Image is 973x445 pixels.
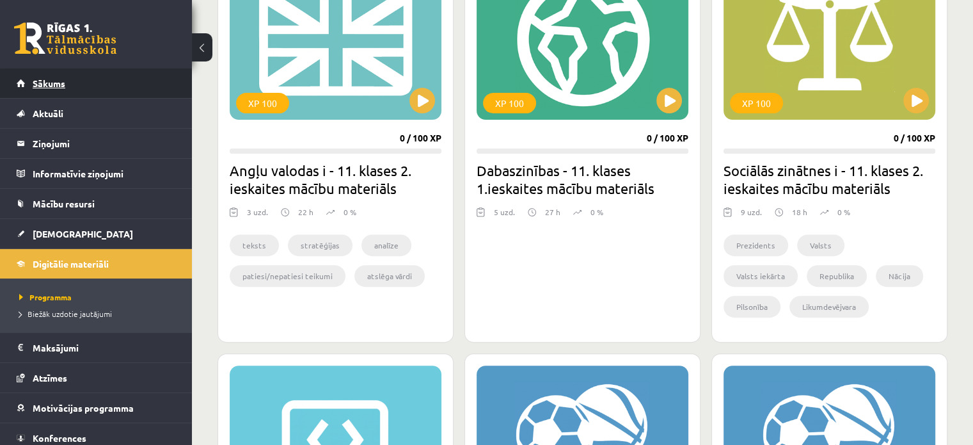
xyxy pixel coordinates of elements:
[361,234,411,256] li: analīze
[33,77,65,89] span: Sākums
[590,206,603,218] p: 0 %
[17,393,176,423] a: Motivācijas programma
[494,206,515,225] div: 5 uzd.
[17,249,176,279] a: Digitālie materiāli
[298,206,313,218] p: 22 h
[288,234,352,256] li: stratēģijas
[477,161,688,197] h2: Dabaszinības - 11. klases 1.ieskaites mācību materiāls
[724,296,780,318] li: Pilsonība
[354,265,425,287] li: atslēga vārdi
[17,99,176,128] a: Aktuāli
[33,129,176,158] legend: Ziņojumi
[33,159,176,188] legend: Informatīvie ziņojumi
[17,189,176,218] a: Mācību resursi
[724,265,798,287] li: Valsts iekārta
[724,161,935,197] h2: Sociālās zinātnes i - 11. klases 2. ieskaites mācību materiāls
[33,432,86,444] span: Konferences
[792,206,807,218] p: 18 h
[19,292,72,302] span: Programma
[837,206,850,218] p: 0 %
[33,258,109,270] span: Digitālie materiāli
[344,206,356,218] p: 0 %
[483,93,536,113] div: XP 100
[17,129,176,158] a: Ziņojumi
[19,309,112,319] span: Biežāk uzdotie jautājumi
[33,108,63,119] span: Aktuāli
[19,308,179,320] a: Biežāk uzdotie jautājumi
[236,93,289,113] div: XP 100
[17,333,176,362] a: Maksājumi
[17,363,176,392] a: Atzīmes
[33,333,176,362] legend: Maksājumi
[741,206,762,225] div: 9 uzd.
[797,234,844,256] li: Valsts
[230,265,345,287] li: patiesi/nepatiesi teikumi
[33,372,67,384] span: Atzīmes
[33,228,133,239] span: [DEMOGRAPHIC_DATA]
[230,234,279,256] li: teksts
[724,234,788,256] li: Prezidents
[545,206,560,218] p: 27 h
[876,265,923,287] li: Nācija
[17,159,176,188] a: Informatīvie ziņojumi
[230,161,441,197] h2: Angļu valodas i - 11. klases 2. ieskaites mācību materiāls
[17,219,176,248] a: [DEMOGRAPHIC_DATA]
[730,93,783,113] div: XP 100
[807,265,867,287] li: Republika
[17,69,176,98] a: Sākums
[247,206,268,225] div: 3 uzd.
[33,198,95,209] span: Mācību resursi
[14,22,116,54] a: Rīgas 1. Tālmācības vidusskola
[789,296,869,318] li: Likumdevējvara
[33,402,134,414] span: Motivācijas programma
[19,291,179,303] a: Programma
